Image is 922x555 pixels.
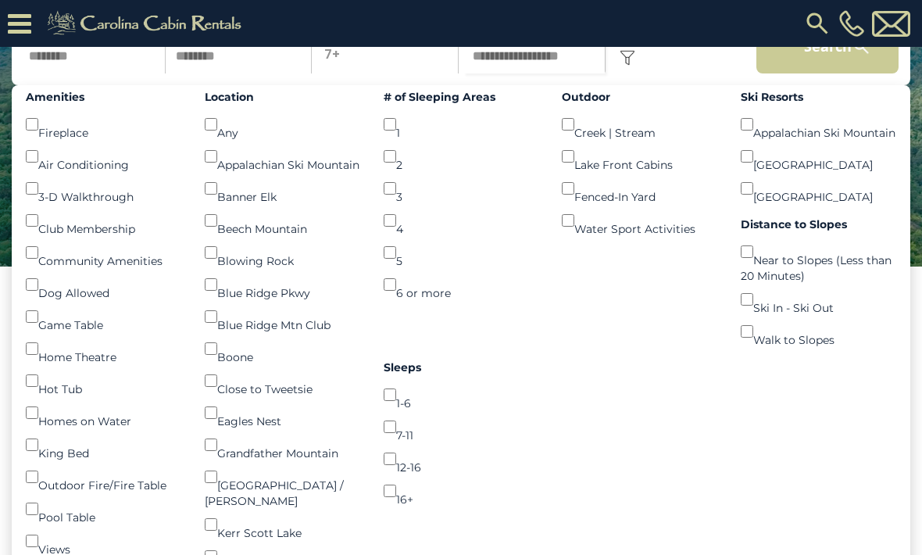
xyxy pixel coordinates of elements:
div: Close to Tweetsie [205,365,360,397]
div: Boone [205,333,360,365]
div: Walk to Slopes [741,316,896,348]
div: 12-16 [384,443,539,475]
div: Beech Mountain [205,205,360,237]
div: Club Membership [26,205,181,237]
img: Khaki-logo.png [39,8,255,39]
div: [GEOGRAPHIC_DATA] / [PERSON_NAME] [205,461,360,509]
div: Game Table [26,301,181,333]
label: Amenities [26,89,181,105]
div: Appalachian Ski Mountain [205,141,360,173]
div: [GEOGRAPHIC_DATA] [741,173,896,205]
img: search-regular.svg [803,9,831,38]
div: 7-11 [384,411,539,443]
div: Grandfather Mountain [205,429,360,461]
div: Lake Front Cabins [562,141,717,173]
div: 3-D Walkthrough [26,173,181,205]
div: [GEOGRAPHIC_DATA] [741,141,896,173]
div: Near to Slopes (Less than 20 Minutes) [741,236,896,284]
div: 1 [384,109,539,141]
div: Fenced-In Yard [562,173,717,205]
label: Outdoor [562,89,717,105]
div: Blue Ridge Pkwy [205,269,360,301]
div: Community Amenities [26,237,181,269]
label: Ski Resorts [741,89,896,105]
div: Appalachian Ski Mountain [741,109,896,141]
div: 16+ [384,475,539,507]
div: Dog Allowed [26,269,181,301]
div: 2 [384,141,539,173]
div: Eagles Nest [205,397,360,429]
div: Outdoor Fire/Fire Table [26,461,181,493]
label: Sleeps [384,360,539,375]
div: Any [205,109,360,141]
div: Home Theatre [26,333,181,365]
div: Creek | Stream [562,109,717,141]
div: Blue Ridge Mtn Club [205,301,360,333]
div: 5 [384,237,539,269]
div: Homes on Water [26,397,181,429]
div: 1-6 [384,379,539,411]
div: Air Conditioning [26,141,181,173]
div: 6 or more [384,269,539,301]
img: filter--v1.png [620,50,635,66]
div: Kerr Scott Lake [205,509,360,541]
div: 4 [384,205,539,237]
div: Banner Elk [205,173,360,205]
div: Fireplace [26,109,181,141]
div: Pool Table [26,493,181,525]
div: 3 [384,173,539,205]
div: Blowing Rock [205,237,360,269]
label: # of Sleeping Areas [384,89,539,105]
div: Hot Tub [26,365,181,397]
label: Distance to Slopes [741,217,896,232]
label: Location [205,89,360,105]
div: King Bed [26,429,181,461]
div: Ski In - Ski Out [741,284,896,316]
div: Water Sport Activities [562,205,717,237]
a: [PHONE_NUMBER] [835,10,868,37]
